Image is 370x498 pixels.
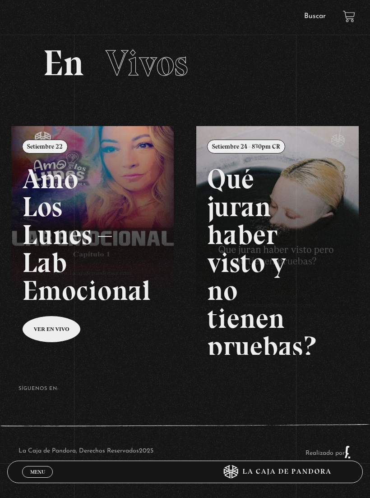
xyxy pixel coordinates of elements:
[305,450,351,457] a: Realizado por
[27,477,48,483] span: Cerrar
[304,13,326,20] a: Buscar
[30,469,45,475] span: Menu
[18,386,351,391] h4: SÍguenos en:
[18,445,153,459] p: La Caja de Pandora, Derechos Reservados 2025
[43,45,327,81] h2: En
[343,10,355,23] a: View your shopping cart
[106,41,188,85] span: Vivos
